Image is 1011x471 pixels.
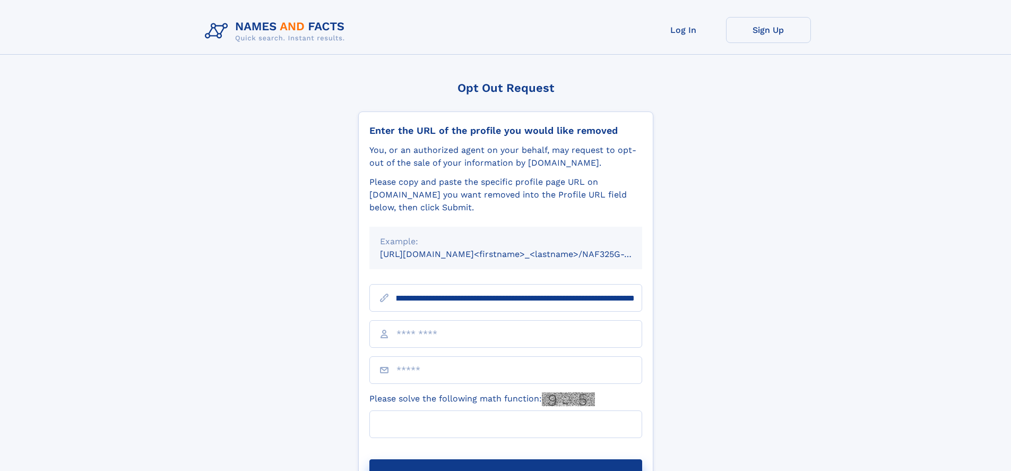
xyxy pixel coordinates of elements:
[369,125,642,136] div: Enter the URL of the profile you would like removed
[380,235,632,248] div: Example:
[358,81,653,95] div: Opt Out Request
[641,17,726,43] a: Log In
[201,17,353,46] img: Logo Names and Facts
[726,17,811,43] a: Sign Up
[369,176,642,214] div: Please copy and paste the specific profile page URL on [DOMAIN_NAME] you want removed into the Pr...
[369,144,642,169] div: You, or an authorized agent on your behalf, may request to opt-out of the sale of your informatio...
[369,392,595,406] label: Please solve the following math function:
[380,249,662,259] small: [URL][DOMAIN_NAME]<firstname>_<lastname>/NAF325G-xxxxxxxx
